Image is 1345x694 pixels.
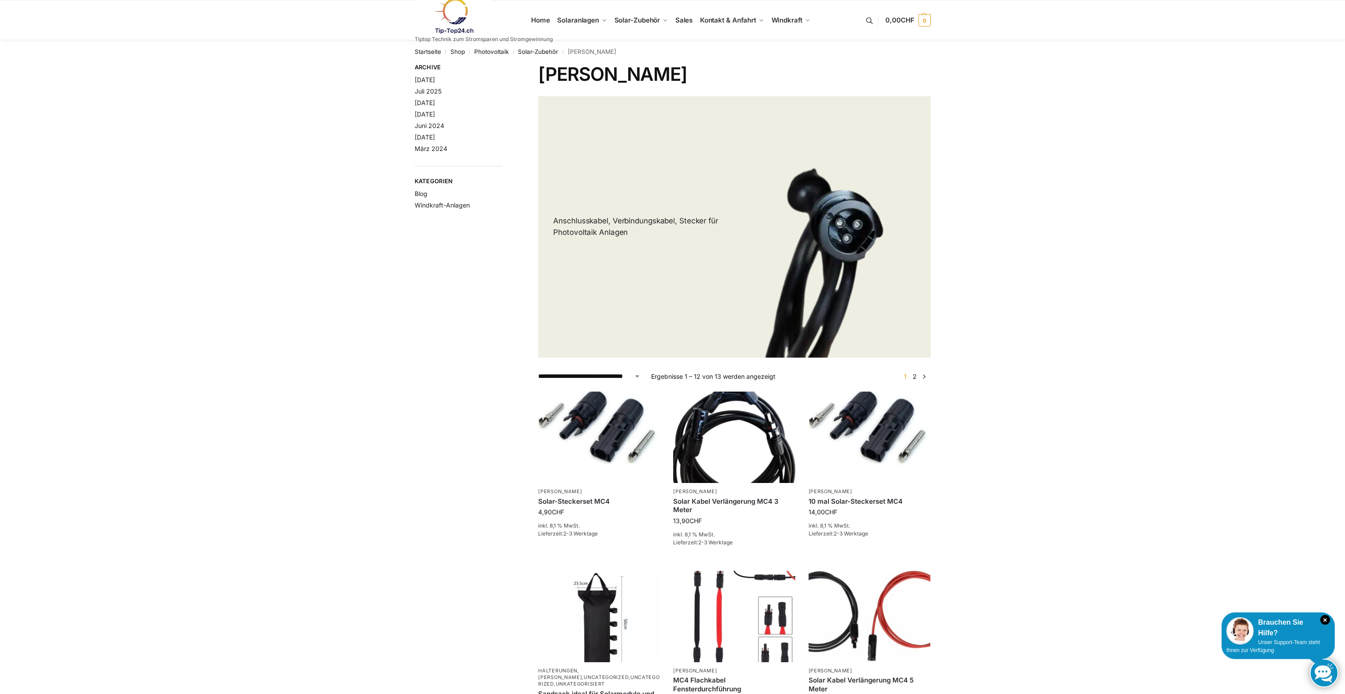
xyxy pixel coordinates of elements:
a: [PERSON_NAME] [809,668,852,674]
span: CHF [825,508,837,516]
span: / [558,49,567,56]
h1: [PERSON_NAME] [538,63,930,85]
a: Uncategorized [584,674,629,680]
span: Windkraft [772,16,802,24]
p: Ergebnisse 1 – 12 von 13 werden angezeigt [651,372,776,381]
span: 2-3 Werktage [698,539,733,546]
a: [DATE] [415,110,435,118]
span: Lieferzeit: [673,539,733,546]
a: Solar-Steckerset MC4 [538,497,660,506]
div: Brauchen Sie Hilfe? [1226,617,1330,638]
span: 0 [918,14,931,26]
a: März 2024 [415,145,447,152]
button: Close filters [502,64,507,73]
a: Solar-Zubehör [611,0,671,40]
span: Solaranlagen [557,16,599,24]
p: Tiptop Technik zum Stromsparen und Stromgewinnung [415,37,553,42]
img: mc4 solarstecker [809,392,930,483]
a: [PERSON_NAME] [538,674,582,680]
a: Solar Kabel Verlängerung MC4 3 Meter [673,497,795,514]
nav: Breadcrumb [415,40,931,63]
a: Seite 2 [910,373,919,380]
a: [DATE] [415,76,435,83]
span: 0,00 [885,16,914,24]
span: / [509,49,518,56]
a: [PERSON_NAME] [673,668,717,674]
a: Juli 2025 [415,87,442,95]
span: / [465,49,474,56]
a: Photovoltaik [474,48,509,55]
a: Juni 2024 [415,122,444,129]
a: Startseite [415,48,441,55]
a: 10 mal Solar-Steckerset MC4 [809,497,930,506]
select: Shop-Reihenfolge [538,372,641,381]
p: Anschlusskabel, Verbindungskabel, Stecker für Photovoltaik Anlagen [553,215,719,238]
a: Solar Kabel Verlängerung MC4 5 Meter [809,676,930,693]
span: Archive [415,63,502,72]
a: [PERSON_NAME] [673,488,717,494]
a: → [921,372,927,381]
p: , , , , [538,668,660,688]
p: inkl. 8,1 % MwSt. [538,522,660,530]
span: 2-3 Werktage [834,530,868,537]
a: MC4 Flachkabel Fensterdurchführung [673,676,795,693]
a: Windkraft [768,0,814,40]
a: [PERSON_NAME] [809,488,852,494]
span: CHF [689,517,702,524]
p: inkl. 8,1 % MwSt. [673,531,795,539]
img: Customer service [1226,617,1254,645]
span: Lieferzeit: [809,530,868,537]
img: Anschlusskabel-3meter-bettery [734,96,931,358]
span: CHF [901,16,914,24]
img: Fenster Durchführung MC4 [673,571,795,662]
a: Halterungen [538,668,577,674]
a: [DATE] [415,99,435,106]
a: [DATE] [415,133,435,141]
span: 2-3 Werktage [563,530,598,537]
a: Blog [415,190,427,197]
span: Kategorien [415,177,502,186]
img: Solar-Verlängerungskabel [673,392,795,483]
nav: Produkt-Seitennummerierung [899,372,930,381]
i: Schließen [1320,615,1330,625]
span: CHF [552,508,564,516]
span: Unser Support-Team steht Ihnen zur Verfügung [1226,639,1320,653]
span: Kontakt & Anfahrt [700,16,756,24]
a: Uncategorized [538,674,659,687]
img: mc4 solarstecker [538,392,660,483]
a: Sales [671,0,696,40]
bdi: 14,00 [809,508,837,516]
span: / [441,49,450,56]
span: Lieferzeit: [538,530,598,537]
img: Solar-Verlängerungskabel, MC4 [809,571,930,662]
a: Solaranlagen [554,0,611,40]
a: Kontakt & Anfahrt [696,0,768,40]
a: 0,00CHF 0 [885,7,930,34]
span: Seite 1 [902,373,909,380]
bdi: 13,90 [673,517,702,524]
a: Windkraft-Anlagen [415,201,470,209]
bdi: 4,90 [538,508,564,516]
a: Unkategorisiert [556,681,605,687]
span: Solar-Zubehör [614,16,660,24]
a: [PERSON_NAME] [538,488,582,494]
span: Sales [675,16,693,24]
p: inkl. 8,1 % MwSt. [809,522,930,530]
a: Shop [450,48,465,55]
a: Solar-Zubehör [518,48,558,55]
img: Sandsäcke zu Beschwerung Camping, Schirme, Pavilions-Solarmodule [538,571,660,662]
